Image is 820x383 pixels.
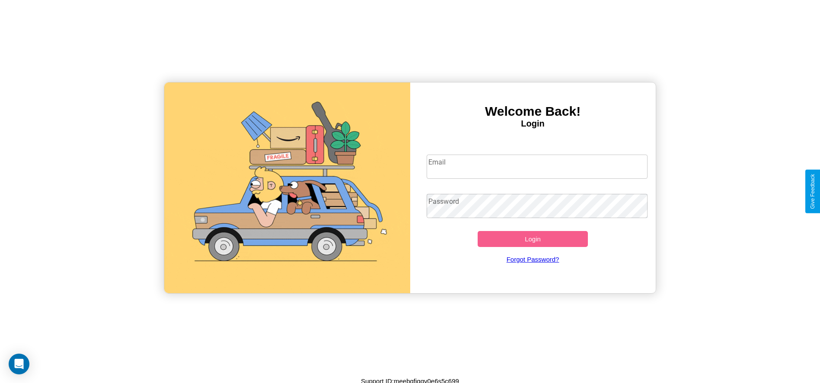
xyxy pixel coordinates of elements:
[9,354,29,374] div: Open Intercom Messenger
[478,231,588,247] button: Login
[410,119,656,129] h4: Login
[410,104,656,119] h3: Welcome Back!
[164,82,410,293] img: gif
[810,174,816,209] div: Give Feedback
[422,247,643,272] a: Forgot Password?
